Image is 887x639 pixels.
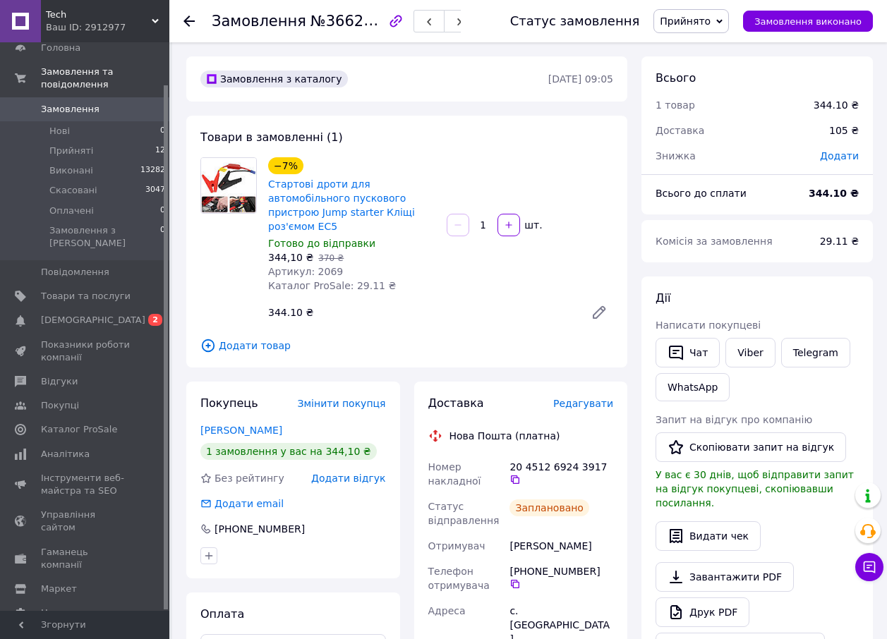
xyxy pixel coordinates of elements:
button: Замовлення виконано [743,11,873,32]
span: Аналітика [41,448,90,461]
span: Телефон отримувача [428,566,490,591]
span: Запит на відгук про компанію [656,414,812,425]
span: Написати покупцеві [656,319,761,331]
a: [PERSON_NAME] [200,425,282,436]
span: Додати відгук [311,473,385,484]
span: 344,10 ₴ [268,252,313,263]
span: Налаштування [41,607,113,619]
span: 1 товар [656,99,695,111]
span: 0 [160,224,165,250]
span: 0 [160,125,165,138]
span: Гаманець компанії [41,546,131,571]
div: [PERSON_NAME] [507,533,616,559]
div: Ваш ID: 2912977 [46,21,169,34]
a: Друк PDF [656,597,749,627]
div: 344.10 ₴ [263,303,579,322]
button: Чат з покупцем [855,553,883,581]
span: 3047 [145,184,165,197]
span: Виконані [49,164,93,177]
div: Повернутися назад [183,14,195,28]
span: Знижка [656,150,696,162]
span: Скасовані [49,184,97,197]
span: Товари в замовленні (1) [200,130,343,144]
span: 370 ₴ [318,253,344,263]
b: 344.10 ₴ [809,188,859,199]
span: Статус відправлення [428,501,500,526]
button: Видати чек [656,521,761,551]
span: 2 [148,314,162,326]
span: Товари та послуги [41,290,131,303]
div: [PHONE_NUMBER] [213,522,306,536]
img: Стартові дроти для автомобільного пускового пристрою Jump starter Кліщі роз'ємом EC5 [201,158,256,213]
span: У вас є 30 днів, щоб відправити запит на відгук покупцеві, скопіювавши посилання. [656,469,854,509]
div: шт. [521,218,544,232]
div: Додати email [213,497,285,511]
a: WhatsApp [656,373,730,401]
span: Замовлення [41,103,99,116]
span: Готово до відправки [268,238,375,249]
span: Покупці [41,399,79,412]
span: 13282 [140,164,165,177]
span: Прийняті [49,145,93,157]
span: №366258018 [310,12,411,30]
div: Замовлення з каталогу [200,71,348,87]
div: [PHONE_NUMBER] [509,564,613,590]
span: Номер накладної [428,461,481,487]
div: Заплановано [509,499,589,516]
span: Оплата [200,607,244,621]
div: 344.10 ₴ [814,98,859,112]
div: Нова Пошта (платна) [446,429,564,443]
span: Адреса [428,605,466,616]
a: Редагувати [585,298,613,327]
span: Артикул: 2069 [268,266,343,277]
span: Управління сайтом [41,509,131,534]
span: Інструменти веб-майстра та SEO [41,472,131,497]
span: Замовлення з [PERSON_NAME] [49,224,160,250]
span: Повідомлення [41,266,109,279]
span: Додати [820,150,859,162]
span: Без рейтингу [215,473,284,484]
div: −7% [268,157,303,174]
span: 12 [155,145,165,157]
span: Відгуки [41,375,78,388]
span: Всього до сплати [656,188,747,199]
span: Дії [656,291,670,305]
span: Додати товар [200,338,613,353]
span: [DEMOGRAPHIC_DATA] [41,314,145,327]
div: 105 ₴ [821,115,867,146]
a: Стартові дроти для автомобільного пускового пристрою Jump starter Кліщі роз'ємом EC5 [268,178,415,232]
button: Чат [656,338,720,367]
span: Комісія за замовлення [656,236,773,247]
span: Каталог ProSale [41,423,117,436]
span: 29.11 ₴ [820,236,859,247]
span: Замовлення [212,13,306,30]
span: Змінити покупця [298,398,386,409]
span: Каталог ProSale: 29.11 ₴ [268,280,396,291]
div: 1 замовлення у вас на 344,10 ₴ [200,443,377,460]
div: Додати email [199,497,285,511]
span: Маркет [41,583,77,595]
span: Покупець [200,396,258,410]
span: Tech [46,8,152,21]
span: Доставка [428,396,484,410]
span: Замовлення та повідомлення [41,66,169,91]
a: Завантажити PDF [656,562,794,592]
span: Всього [656,71,696,85]
time: [DATE] 09:05 [548,73,613,85]
span: Доставка [656,125,704,136]
a: Viber [725,338,775,367]
button: Скопіювати запит на відгук [656,432,846,462]
span: Нові [49,125,70,138]
span: Прийнято [660,16,711,27]
div: 20 4512 6924 3917 [509,460,613,485]
a: Telegram [781,338,850,367]
span: Редагувати [553,398,613,409]
span: 0 [160,205,165,217]
span: Замовлення виконано [754,16,862,27]
span: Показники роботи компанії [41,339,131,364]
span: Головна [41,42,80,54]
span: Оплачені [49,205,94,217]
span: Отримувач [428,540,485,552]
div: Статус замовлення [510,14,640,28]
